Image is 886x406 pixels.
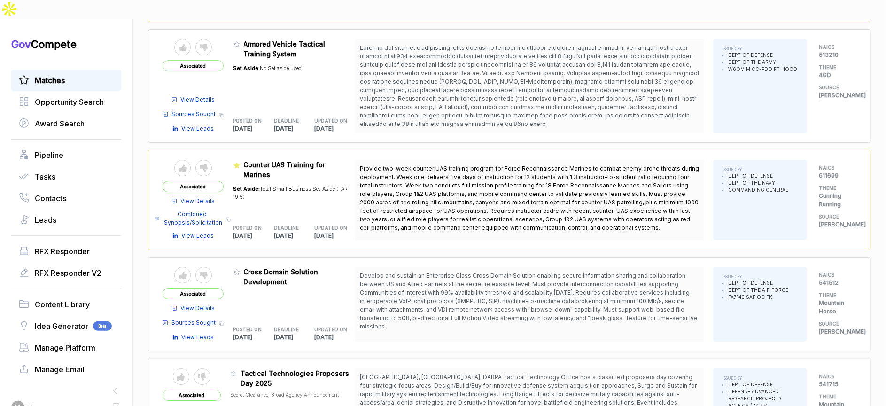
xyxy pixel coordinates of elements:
p: [DATE] [274,125,315,133]
p: 611699 [819,172,856,180]
h5: ISSUED BY [723,274,788,280]
span: Secret Clearance, Broad Agency Announcement [230,392,339,398]
li: DEPT OF THE AIR FORCE [728,287,788,294]
a: Opportunity Search [19,96,114,108]
span: RFX Responder V2 [35,267,101,279]
span: No Set aside used [260,65,302,71]
h5: ISSUED BY [723,167,788,172]
p: [DATE] [233,333,274,342]
span: View Leads [182,125,214,133]
p: [DATE] [274,232,315,240]
h1: Compete [11,38,121,51]
h5: NAICS [819,44,856,51]
span: View Details [181,197,215,205]
span: Pipeline [35,149,63,161]
h5: THEME [819,393,856,400]
span: View Details [181,95,215,104]
p: 541715 [819,380,856,389]
h5: NAICS [819,272,856,279]
p: [PERSON_NAME] [819,220,856,229]
h5: NAICS [819,373,856,380]
span: Associated [163,288,224,299]
h5: ISSUED BY [723,46,797,52]
li: DEPT OF THE ARMY [728,59,797,66]
span: Associated [163,390,221,401]
p: [DATE] [233,232,274,240]
span: Set Aside: [233,65,260,71]
span: Opportunity Search [35,96,104,108]
h5: POSTED ON [233,326,259,333]
a: Pipeline [19,149,114,161]
a: Sources Sought [163,319,216,327]
h5: DEADLINE [274,326,300,333]
p: 513210 [819,51,856,59]
span: Tasks [35,171,55,182]
a: RFX Responder [19,246,114,257]
span: Combined Synopsis/Solicitation [163,210,223,227]
span: Armored Vehicle Tactical Training System [244,40,326,58]
h5: POSTED ON [233,117,259,125]
h5: POSTED ON [233,225,259,232]
p: 541512 [819,279,856,287]
h5: UPDATED ON [315,326,341,333]
span: Provide two-week counter UAS training program for Force Reconnaissance Marines to combat enemy dr... [360,165,699,231]
h5: SOURCE [819,84,856,91]
span: Contacts [35,193,66,204]
span: Leads [35,214,56,226]
h5: DEADLINE [274,117,300,125]
span: Loremip dol sitamet c adipiscing-elits doeiusmo tempor inc utlabor etdolore magnaal enimadmi veni... [360,44,699,127]
h5: THEME [819,185,856,192]
li: DEPT OF THE NAVY [728,180,788,187]
li: DEPT OF DEFENSE [728,280,788,287]
h5: UPDATED ON [315,225,341,232]
span: Set Aside: [233,186,260,192]
a: RFX Responder V2 [19,267,114,279]
span: Beta [93,321,112,331]
span: Counter UAS Training for Marines [244,161,326,179]
span: Develop and sustain an Enterprise Class Cross Domain Solution enabling secure information sharing... [360,272,698,330]
p: [DATE] [315,125,356,133]
p: [PERSON_NAME] [819,328,856,336]
span: Award Search [35,118,85,129]
a: Manage Email [19,364,114,375]
h5: DEADLINE [274,225,300,232]
a: Content Library [19,299,114,310]
a: Tasks [19,171,114,182]
h5: UPDATED ON [315,117,341,125]
li: W6QM MICC-FDO FT HOOD [728,66,797,73]
li: FA7146 SAF OC PK [728,294,788,301]
p: [DATE] [315,333,356,342]
h5: SOURCE [819,320,856,328]
li: DEPT OF DEFENSE [728,172,788,180]
span: Cross Domain Solution Development [244,268,319,286]
a: Idea GeneratorBeta [19,320,114,332]
p: Mountain Horse [819,299,856,316]
span: Associated [163,60,224,71]
span: Content Library [35,299,90,310]
h5: SOURCE [819,213,856,220]
a: Award Search [19,118,114,129]
span: View Leads [182,333,214,342]
span: RFX Responder [35,246,90,257]
p: [DATE] [233,125,274,133]
h5: ISSUED BY [723,375,798,381]
span: Tactical Technologies Proposers Day 2025 [241,369,349,387]
li: DEPT OF DEFENSE [728,52,797,59]
h5: THEME [819,64,856,71]
h5: NAICS [819,164,856,172]
p: [DATE] [274,333,315,342]
a: Matches [19,75,114,86]
span: Gov [11,38,31,50]
p: 4GD [819,71,856,79]
span: Matches [35,75,65,86]
span: View Leads [182,232,214,240]
a: Contacts [19,193,114,204]
a: Combined Synopsis/Solicitation [155,210,223,227]
li: COMMANDING GENERAL [728,187,788,194]
a: Manage Platform [19,342,114,353]
h5: THEME [819,292,856,299]
span: Idea Generator [35,320,88,332]
a: Leads [19,214,114,226]
span: Sources Sought [172,319,216,327]
span: Sources Sought [172,110,216,118]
